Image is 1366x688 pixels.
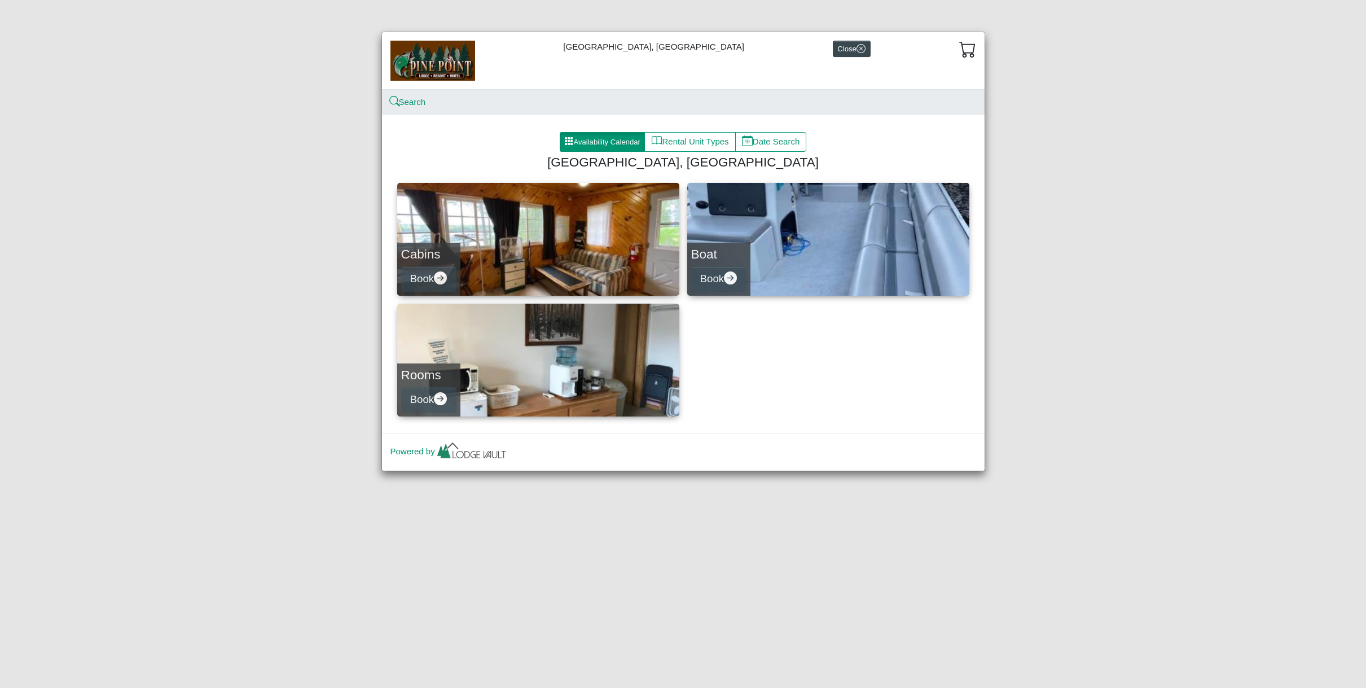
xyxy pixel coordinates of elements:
[402,155,965,170] h4: [GEOGRAPHIC_DATA], [GEOGRAPHIC_DATA]
[401,387,456,413] button: Bookarrow right circle fill
[401,367,456,383] h4: Rooms
[401,247,456,262] h4: Cabins
[833,41,871,57] button: Closex circle
[560,132,645,152] button: grid3x3 gap fillAvailability Calendar
[959,41,976,58] svg: cart
[434,271,447,284] svg: arrow right circle fill
[564,137,573,146] svg: grid3x3 gap fill
[435,440,508,464] img: lv-small.ca335149.png
[390,446,508,456] a: Powered by
[742,135,753,146] svg: calendar date
[382,32,985,89] div: [GEOGRAPHIC_DATA], [GEOGRAPHIC_DATA]
[735,132,807,152] button: calendar dateDate Search
[644,132,735,152] button: bookRental Unit Types
[401,266,456,292] button: Bookarrow right circle fill
[390,41,475,80] img: b144ff98-a7e1-49bd-98da-e9ae77355310.jpg
[691,247,746,262] h4: Boat
[652,135,662,146] svg: book
[434,392,447,405] svg: arrow right circle fill
[390,97,426,107] a: searchSearch
[724,271,737,284] svg: arrow right circle fill
[857,44,866,53] svg: x circle
[691,266,746,292] button: Bookarrow right circle fill
[390,98,399,106] svg: search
